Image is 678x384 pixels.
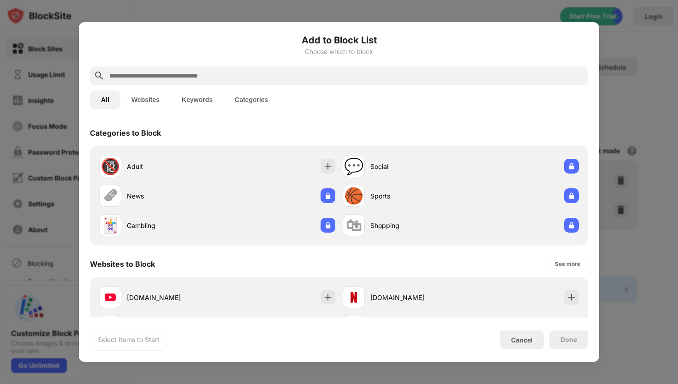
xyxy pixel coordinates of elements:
div: Select Items to Start [98,335,160,344]
img: favicons [348,292,359,303]
div: Choose which to block [90,48,588,55]
div: Done [560,336,577,343]
button: Websites [120,90,171,109]
div: See more [555,259,580,269]
div: 🏀 [344,186,363,205]
button: Categories [224,90,279,109]
div: Adult [127,162,217,171]
div: Categories to Block [90,128,161,138]
img: favicons [105,292,116,303]
div: Social [370,162,461,171]
div: Websites to Block [90,259,155,269]
div: 💬 [344,157,363,176]
div: Sports [370,191,461,201]
div: 🛍 [346,216,362,235]
div: Cancel [511,336,533,344]
img: search.svg [94,70,105,81]
div: [DOMAIN_NAME] [370,293,461,302]
div: 🗞 [102,186,118,205]
div: Gambling [127,221,217,230]
button: Keywords [171,90,224,109]
div: News [127,191,217,201]
div: 🔞 [101,157,120,176]
div: [DOMAIN_NAME] [127,293,217,302]
h6: Add to Block List [90,33,588,47]
div: 🃏 [101,216,120,235]
button: All [90,90,120,109]
div: Shopping [370,221,461,230]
